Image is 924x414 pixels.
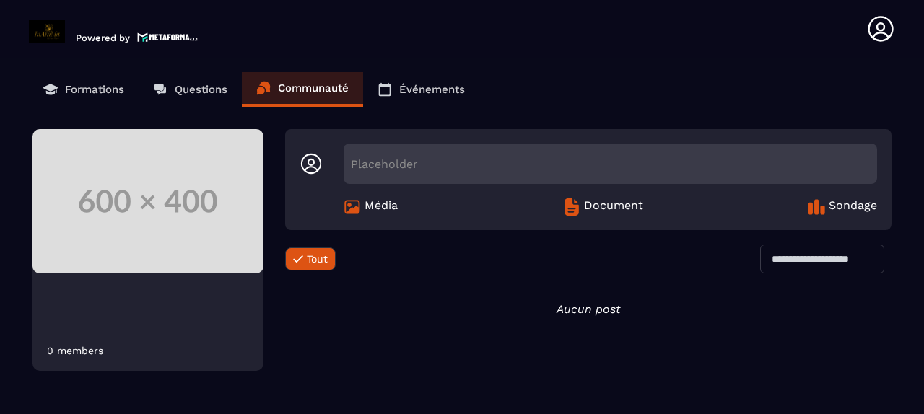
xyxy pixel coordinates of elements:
[76,32,130,43] p: Powered by
[307,253,328,265] span: Tout
[399,83,465,96] p: Événements
[137,31,198,43] img: logo
[29,72,139,107] a: Formations
[175,83,227,96] p: Questions
[242,72,363,107] a: Communauté
[47,345,103,356] div: 0 members
[557,302,620,316] i: Aucun post
[278,82,349,94] p: Communauté
[365,198,398,216] span: Média
[65,83,124,96] p: Formations
[584,198,643,216] span: Document
[344,144,877,184] div: Placeholder
[32,129,263,273] img: Community background
[29,20,65,43] img: logo-branding
[829,198,877,216] span: Sondage
[139,72,242,107] a: Questions
[363,72,479,107] a: Événements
